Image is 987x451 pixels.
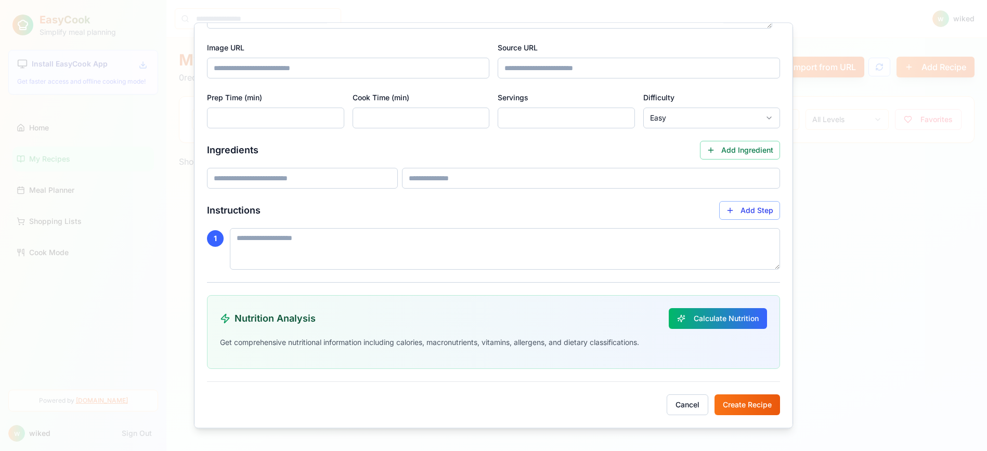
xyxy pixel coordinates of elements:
label: Instructions [207,203,261,218]
label: Image URL [207,43,244,52]
button: Cancel [667,394,708,415]
label: Prep Time (min) [207,93,262,102]
button: Add Step [719,201,780,220]
div: 1 [207,230,224,247]
label: Ingredients [207,143,258,157]
button: Calculate Nutrition [669,308,767,329]
button: Add Ingredient [700,141,780,160]
label: Source URL [498,43,538,52]
label: Cook Time (min) [353,93,409,102]
label: Difficulty [643,93,674,102]
h3: Nutrition Analysis [235,311,316,326]
p: Get comprehensive nutritional information including calories, macronutrients, vitamins, allergens... [220,337,767,348]
button: Create Recipe [715,394,780,415]
label: Servings [498,93,528,102]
